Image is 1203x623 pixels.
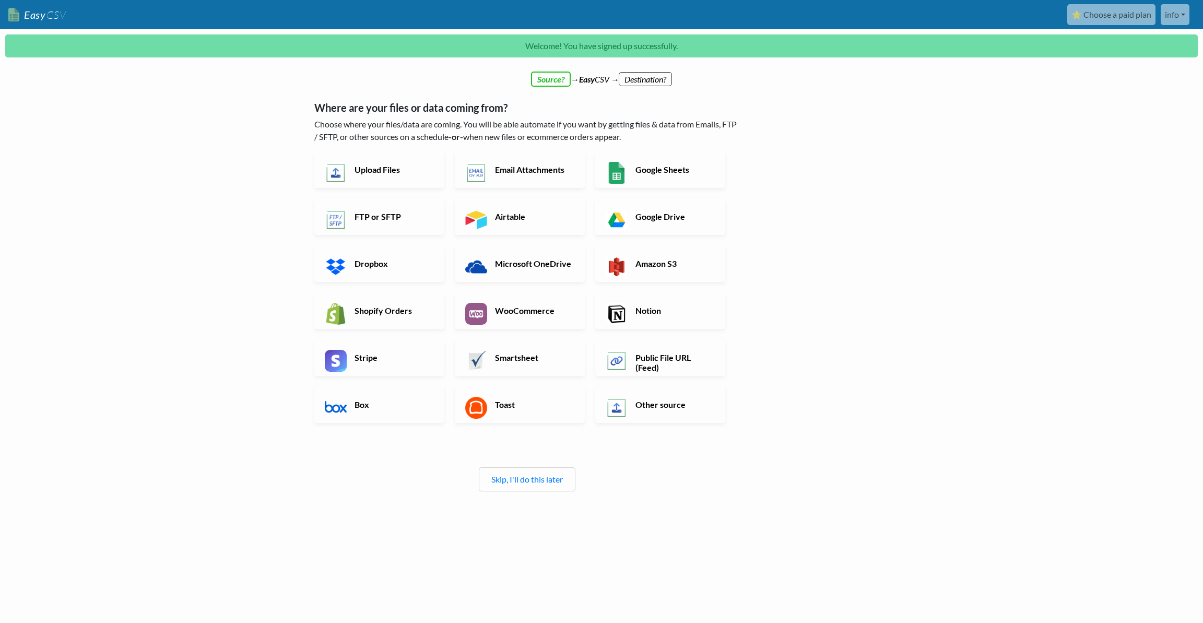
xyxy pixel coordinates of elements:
a: Airtable [455,198,585,235]
h6: Microsoft OneDrive [492,258,574,268]
a: Box [314,386,444,423]
h6: Notion [633,305,715,315]
h6: Dropbox [352,258,434,268]
img: FTP or SFTP App & API [325,209,347,231]
img: Smartsheet App & API [465,350,487,372]
h6: Airtable [492,211,574,221]
h6: Public File URL (Feed) [633,352,715,372]
a: FTP or SFTP [314,198,444,235]
a: Toast [455,386,585,423]
div: → CSV → [304,63,899,86]
a: Google Drive [595,198,725,235]
img: Airtable App & API [465,209,487,231]
h6: Smartsheet [492,352,574,362]
img: Box App & API [325,397,347,419]
img: Notion App & API [606,303,628,325]
h6: Google Sheets [633,164,715,174]
p: Welcome! You have signed up successfully. [5,34,1198,57]
h5: Where are your files or data coming from? [314,101,740,114]
img: Microsoft OneDrive App & API [465,256,487,278]
img: Public File URL App & API [606,350,628,372]
span: CSV [45,8,66,21]
a: ⭐ Choose a paid plan [1067,4,1155,25]
img: Toast App & API [465,397,487,419]
img: Google Drive App & API [606,209,628,231]
h6: Amazon S3 [633,258,715,268]
h6: Box [352,399,434,409]
img: Amazon S3 App & API [606,256,628,278]
h6: Email Attachments [492,164,574,174]
a: Public File URL (Feed) [595,339,725,376]
a: Skip, I'll do this later [491,474,563,484]
a: Google Sheets [595,151,725,188]
h6: Upload Files [352,164,434,174]
a: Microsoft OneDrive [455,245,585,282]
h6: WooCommerce [492,305,574,315]
h6: FTP or SFTP [352,211,434,221]
h6: Shopify Orders [352,305,434,315]
a: info [1161,4,1189,25]
h6: Stripe [352,352,434,362]
a: Amazon S3 [595,245,725,282]
img: Google Sheets App & API [606,162,628,184]
img: Email New CSV or XLSX File App & API [465,162,487,184]
p: Choose where your files/data are coming. You will be able automate if you want by getting files &... [314,118,740,143]
a: Dropbox [314,245,444,282]
img: Other Source App & API [606,397,628,419]
a: Smartsheet [455,339,585,376]
a: WooCommerce [455,292,585,329]
h6: Other source [633,399,715,409]
a: Shopify Orders [314,292,444,329]
a: Upload Files [314,151,444,188]
b: -or- [449,132,463,142]
h6: Toast [492,399,574,409]
a: EasyCSV [8,4,66,26]
h6: Google Drive [633,211,715,221]
img: WooCommerce App & API [465,303,487,325]
img: Dropbox App & API [325,256,347,278]
img: Stripe App & API [325,350,347,372]
a: Email Attachments [455,151,585,188]
a: Stripe [314,339,444,376]
a: Other source [595,386,725,423]
a: Notion [595,292,725,329]
img: Shopify App & API [325,303,347,325]
img: Upload Files App & API [325,162,347,184]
